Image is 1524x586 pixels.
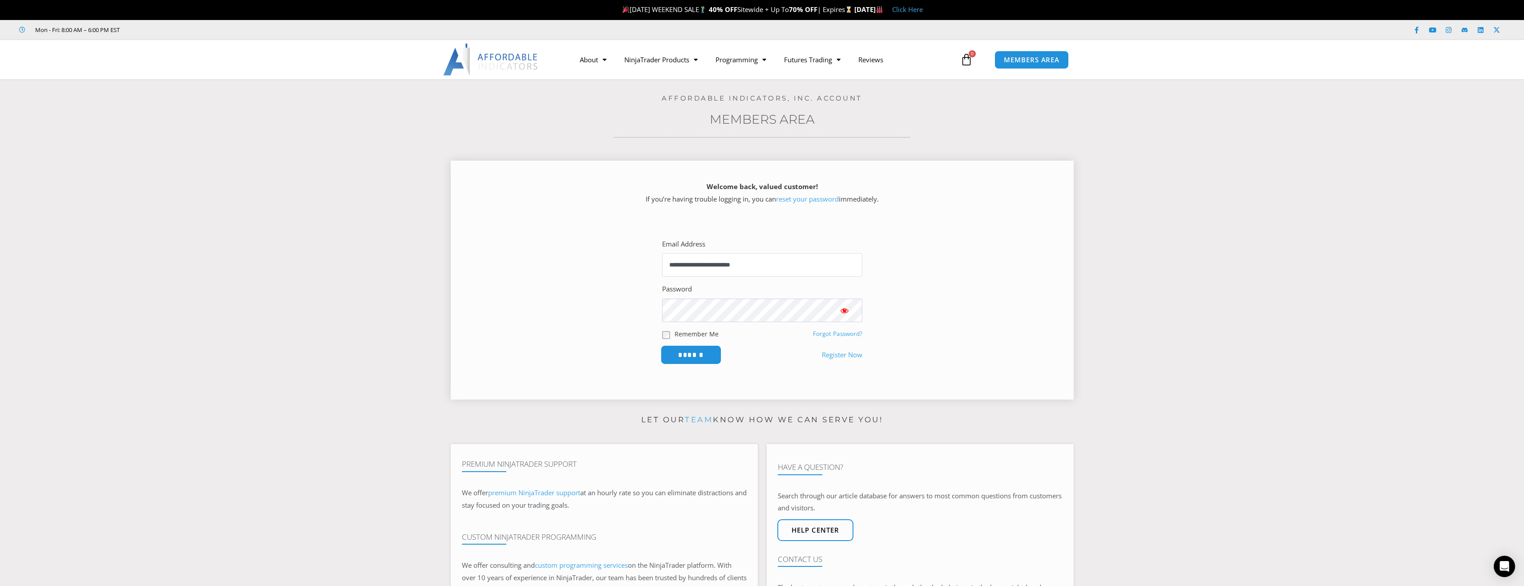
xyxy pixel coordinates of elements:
[535,561,628,570] a: custom programming services
[33,24,120,35] span: Mon - Fri: 8:00 AM – 6:00 PM EST
[778,490,1063,515] p: Search through our article database for answers to most common questions from customers and visit...
[849,49,892,70] a: Reviews
[466,181,1058,206] p: If you’re having trouble logging in, you can immediately.
[778,463,1063,472] h4: Have A Question?
[1494,556,1515,577] div: Open Intercom Messenger
[462,460,747,469] h4: Premium NinjaTrader Support
[488,488,580,497] a: premium NinjaTrader support
[845,6,852,13] img: ⌛
[699,6,706,13] img: 🏌️‍♂️
[623,6,629,13] img: 🎉
[462,561,628,570] span: We offer consulting and
[662,94,862,102] a: Affordable Indicators, Inc. Account
[778,555,1063,564] h4: Contact Us
[462,488,488,497] span: We offer
[789,5,817,14] strong: 70% OFF
[571,49,958,70] nav: Menu
[792,527,839,533] span: Help center
[822,349,862,361] a: Register Now
[615,49,707,70] a: NinjaTrader Products
[707,49,775,70] a: Programming
[132,25,266,34] iframe: Customer reviews powered by Trustpilot
[827,299,862,322] button: Show password
[462,488,747,509] span: at an hourly rate so you can eliminate distractions and stay focused on your trading goals.
[892,5,923,14] a: Click Here
[969,50,976,57] span: 0
[443,44,539,76] img: LogoAI | Affordable Indicators – NinjaTrader
[462,533,747,542] h4: Custom NinjaTrader Programming
[854,5,883,14] strong: [DATE]
[707,182,818,191] strong: Welcome back, valued customer!
[776,194,839,203] a: reset your password
[775,49,849,70] a: Futures Trading
[994,51,1069,69] a: MEMBERS AREA
[620,5,854,14] span: [DATE] WEEKEND SALE Sitewide + Up To | Expires
[813,330,862,338] a: Forgot Password?
[675,329,719,339] label: Remember Me
[662,238,705,251] label: Email Address
[1004,57,1059,63] span: MEMBERS AREA
[777,519,853,541] a: Help center
[710,112,815,127] a: Members Area
[451,413,1074,427] p: Let our know how we can serve you!
[709,5,737,14] strong: 40% OFF
[876,6,883,13] img: 🏭
[685,415,713,424] a: team
[571,49,615,70] a: About
[947,47,986,73] a: 0
[662,283,692,295] label: Password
